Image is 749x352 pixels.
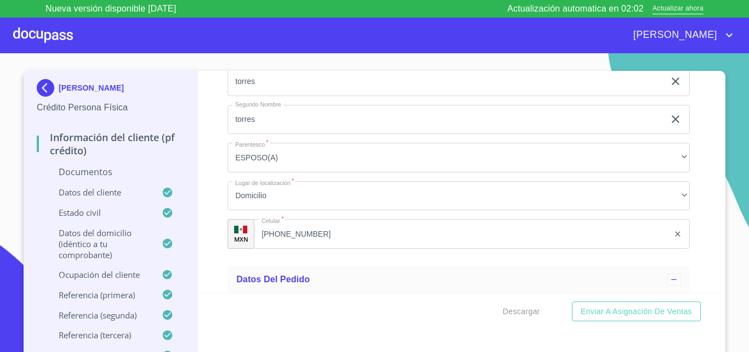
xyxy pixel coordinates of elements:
button: clear input [669,113,682,126]
p: Estado Civil [37,207,162,218]
p: Datos del cliente [37,187,162,198]
p: Documentos [37,166,184,178]
p: Referencia (segunda) [37,310,162,321]
button: Descargar [498,301,544,322]
p: Ocupación del Cliente [37,269,162,280]
p: [PERSON_NAME] [59,83,124,92]
p: Referencia (primera) [37,289,162,300]
span: Descargar [503,305,540,319]
span: Actualizar ahora [652,3,703,15]
button: Enviar a Asignación de Ventas [572,301,701,322]
span: Enviar a Asignación de Ventas [581,305,692,319]
p: Crédito Persona Física [37,101,184,114]
div: [PERSON_NAME] [37,79,184,101]
span: Datos del pedido [236,275,310,284]
img: Docupass spot blue [37,79,59,97]
p: Información del cliente (PF crédito) [37,131,184,157]
span: [PERSON_NAME] [625,26,723,44]
div: Datos del pedido [228,266,690,293]
p: Referencia (tercera) [37,329,162,340]
button: clear input [669,75,682,88]
p: Actualización automatica en 02:02 [507,2,644,15]
button: account of current user [625,26,736,44]
p: Datos del domicilio (idéntico a tu comprobante) [37,227,162,260]
div: ESPOSO(A) [228,143,690,172]
div: Domicilio [228,181,690,211]
p: Nueva versión disponible [DATE] [46,2,176,15]
img: R93DlvwvvjP9fbrDwZeCRYBHk45OWMq+AAOlFVsxT89f82nwPLnD58IP7+ANJEaWYhP0Tx8kkA0WlQMPQsAAgwAOmBj20AXj6... [234,226,247,233]
button: clear input [673,230,682,238]
p: MXN [234,235,248,243]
